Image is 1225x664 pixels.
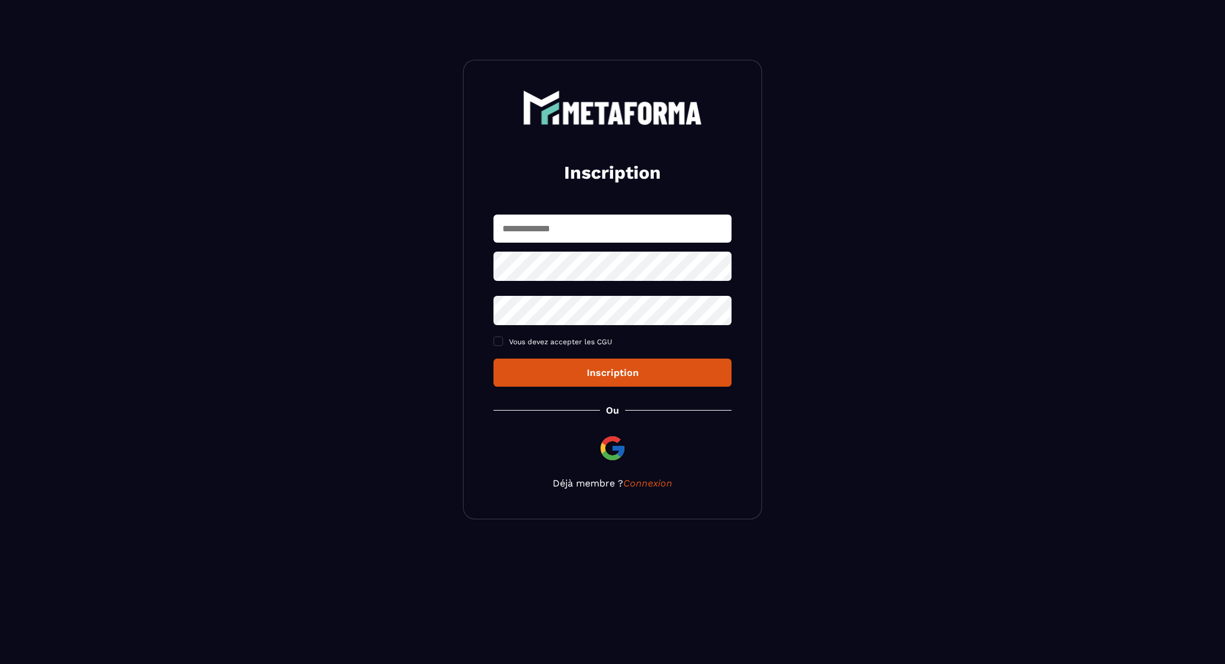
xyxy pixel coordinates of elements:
p: Déjà membre ? [493,478,732,489]
span: Vous devez accepter les CGU [509,338,612,346]
a: logo [493,90,732,125]
button: Inscription [493,359,732,387]
h2: Inscription [508,161,717,185]
p: Ou [606,405,619,416]
img: logo [523,90,702,125]
div: Inscription [503,367,722,378]
img: google [598,434,627,463]
a: Connexion [623,478,672,489]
